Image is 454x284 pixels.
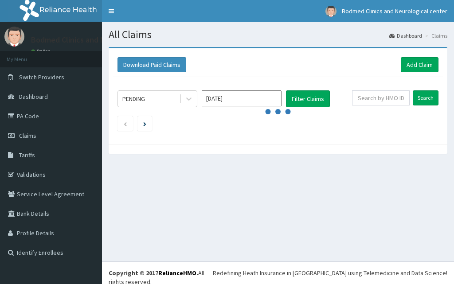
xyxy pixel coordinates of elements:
[202,90,282,106] input: Select Month and Year
[389,32,422,39] a: Dashboard
[352,90,410,105] input: Search by HMO ID
[122,94,145,103] div: PENDING
[413,90,438,105] input: Search
[4,27,24,47] img: User Image
[158,269,196,277] a: RelianceHMO
[31,36,169,44] p: Bodmed Clinics and Neurological center
[19,132,36,140] span: Claims
[401,57,438,72] a: Add Claim
[325,6,337,17] img: User Image
[19,73,64,81] span: Switch Providers
[31,48,52,54] a: Online
[286,90,330,107] button: Filter Claims
[19,93,48,101] span: Dashboard
[19,151,35,159] span: Tariffs
[213,268,447,277] div: Redefining Heath Insurance in [GEOGRAPHIC_DATA] using Telemedicine and Data Science!
[143,120,146,128] a: Next page
[265,98,291,125] svg: audio-loading
[342,7,447,15] span: Bodmed Clinics and Neurological center
[423,32,447,39] li: Claims
[123,120,127,128] a: Previous page
[117,57,186,72] button: Download Paid Claims
[109,29,447,40] h1: All Claims
[109,269,198,277] strong: Copyright © 2017 .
